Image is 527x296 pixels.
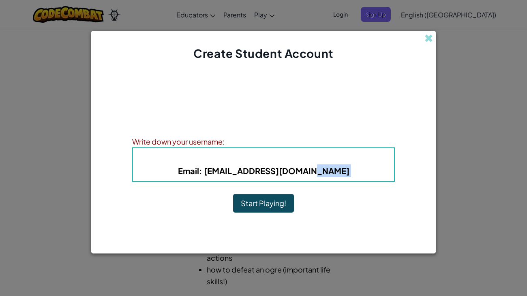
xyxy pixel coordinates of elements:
[233,194,294,213] button: Start Playing!
[220,153,262,163] span: Username
[132,106,395,126] p: Write down your information so that you don't forget it. Your teacher can also help you reset you...
[220,153,307,163] b: : xbeatrt15
[193,46,333,60] span: Create Student Account
[132,136,395,147] div: Write down your username:
[225,86,302,98] h4: Account Created!
[178,166,349,176] b: : [EMAIL_ADDRESS][DOMAIN_NAME]
[178,166,199,176] span: Email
